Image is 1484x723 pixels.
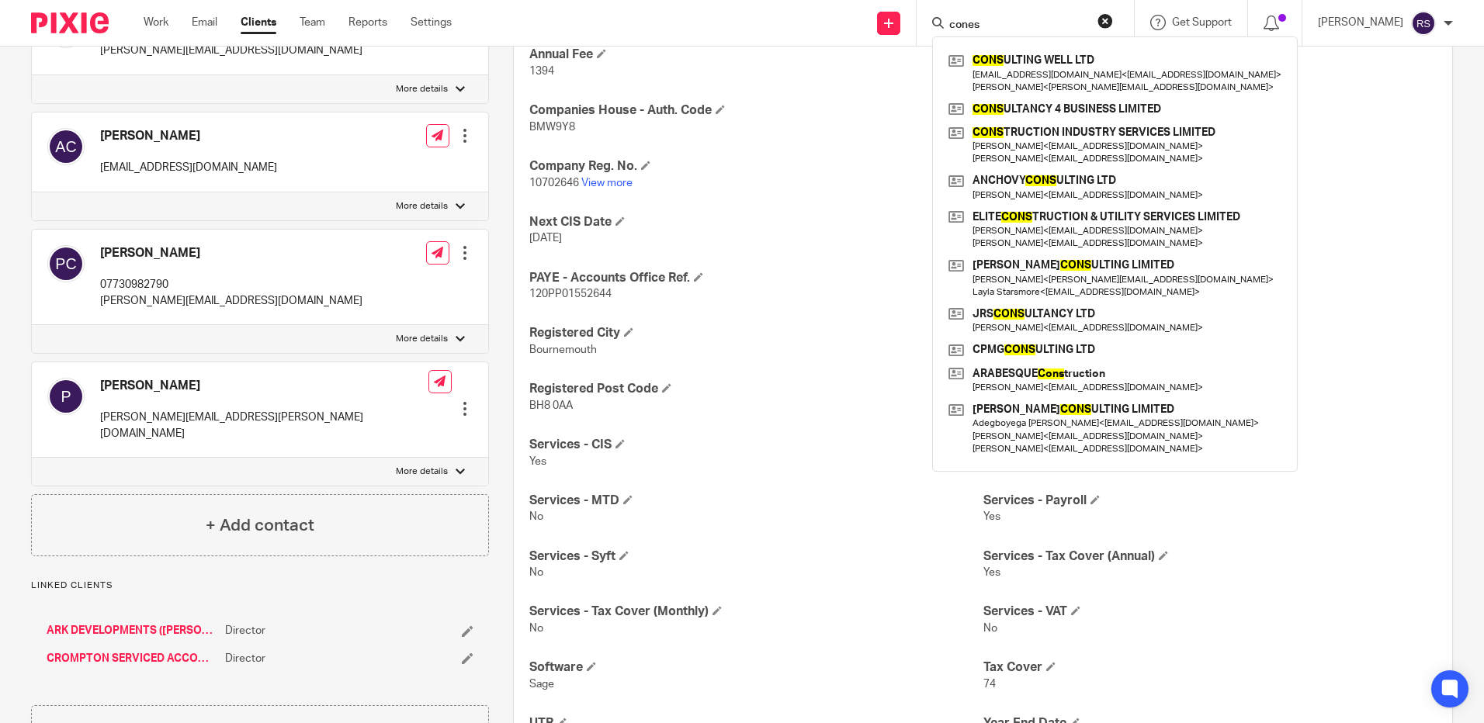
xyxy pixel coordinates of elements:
p: 07730982790 [100,277,362,292]
span: 74 [983,679,996,690]
h4: Tax Cover [983,659,1437,676]
img: svg%3E [1411,11,1436,36]
h4: Software [529,659,983,676]
span: Yes [529,456,546,467]
p: [PERSON_NAME][EMAIL_ADDRESS][PERSON_NAME][DOMAIN_NAME] [100,410,428,441]
span: Bournemouth [529,344,597,355]
a: Settings [411,15,452,30]
h4: Services - VAT [983,604,1437,620]
input: Search [948,19,1087,33]
h4: Services - Tax Cover (Monthly) [529,604,983,620]
span: BMW9Y8 [529,122,575,133]
a: Work [144,15,168,30]
p: [PERSON_NAME][EMAIL_ADDRESS][DOMAIN_NAME] [100,293,362,309]
img: svg%3E [47,128,85,165]
h4: Services - Payroll [983,493,1437,509]
h4: [PERSON_NAME] [100,128,277,144]
span: Director [225,651,265,666]
p: Linked clients [31,579,489,592]
p: More details [396,333,448,345]
h4: Annual Fee [529,47,983,63]
span: 10702646 [529,178,579,189]
span: Sage [529,679,554,690]
h4: Services - CIS [529,437,983,453]
span: No [983,623,997,634]
h4: Services - Syft [529,548,983,565]
span: No [529,511,543,522]
h4: PAYE - Accounts Office Ref. [529,270,983,286]
h4: Companies House - Auth. Code [529,102,983,119]
span: [DATE] [529,233,562,244]
span: Director [225,623,265,638]
h4: Company Reg. No. [529,158,983,175]
a: Clients [241,15,276,30]
a: ARK DEVELOPMENTS ([PERSON_NAME]) LIMITED [47,623,217,638]
p: [PERSON_NAME][EMAIL_ADDRESS][DOMAIN_NAME] [100,43,362,58]
h4: [PERSON_NAME] [100,378,428,394]
span: BH8 0AA [529,400,573,411]
span: 1394 [529,66,554,77]
h4: Services - Tax Cover (Annual) [983,548,1437,565]
h4: Next CIS Date [529,214,983,230]
p: [PERSON_NAME] [1318,15,1403,30]
a: CROMPTON SERVICED ACCOMMODATION LIMITED [47,651,217,666]
img: svg%3E [47,245,85,282]
a: Reports [348,15,387,30]
button: Clear [1097,13,1113,29]
a: Email [192,15,217,30]
span: Yes [983,567,1000,578]
a: View more [581,178,633,189]
p: More details [396,200,448,213]
h4: Registered Post Code [529,381,983,397]
h4: Services - MTD [529,493,983,509]
h4: Registered City [529,325,983,341]
span: No [529,623,543,634]
img: svg%3E [47,378,85,415]
a: Team [300,15,325,30]
p: [EMAIL_ADDRESS][DOMAIN_NAME] [100,160,277,175]
img: Pixie [31,12,109,33]
span: Get Support [1172,17,1232,28]
p: More details [396,83,448,95]
span: 120PP01552644 [529,289,612,299]
span: Yes [983,511,1000,522]
p: More details [396,465,448,478]
span: No [529,567,543,578]
h4: [PERSON_NAME] [100,245,362,261]
h4: + Add contact [206,514,314,538]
